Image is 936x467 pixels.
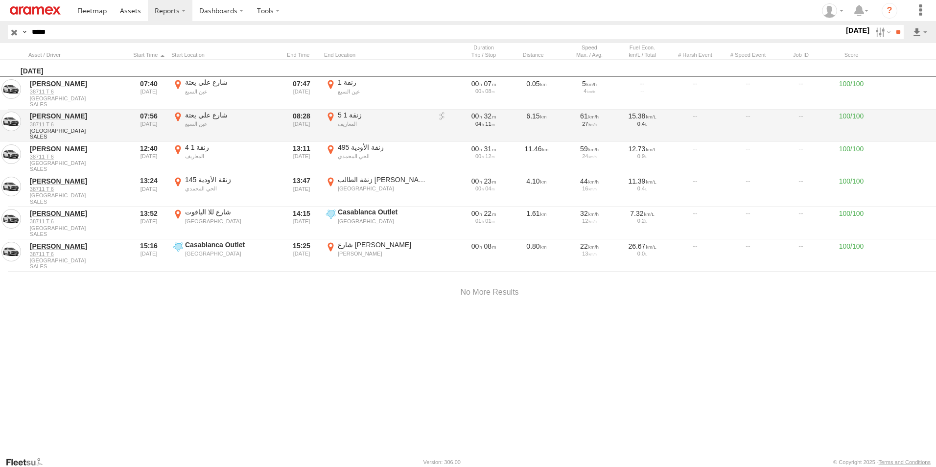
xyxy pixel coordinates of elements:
[338,111,430,119] div: 5 زنقة 1
[471,210,482,217] span: 00
[324,208,432,238] label: Click to View Event Location
[882,3,897,19] i: ?
[566,79,612,88] div: 5
[30,218,125,225] a: 38711 T 6
[30,95,125,101] span: [GEOGRAPHIC_DATA]
[1,112,21,131] a: View Asset in Asset Management
[171,175,279,206] label: Click to View Event Location
[485,186,494,191] span: 04
[423,459,461,465] div: Version: 306.00
[130,143,167,173] div: 12:40 [DATE]
[1,144,21,164] a: View Asset in Asset Management
[844,25,871,36] label: [DATE]
[619,121,665,127] div: 0.4
[471,177,482,185] span: 00
[829,240,873,271] div: 100/100
[171,143,279,173] label: Click to View Event Location
[30,112,125,120] a: [PERSON_NAME]
[30,199,125,205] span: Filter Results to this Group
[171,111,279,141] label: Click to View Event Location
[566,112,612,120] div: 61
[475,186,484,191] span: 00
[338,143,430,152] div: 495 زنقة الأودية
[283,78,320,108] div: 07:47 [DATE]
[471,80,482,88] span: 00
[475,218,484,224] span: 01
[566,209,612,218] div: 32
[776,51,825,58] div: Job ID
[566,218,612,224] div: 12
[185,78,278,87] div: شارع علي يعتة
[566,144,612,153] div: 59
[30,101,125,107] span: Filter Results to this Group
[619,144,665,153] div: 12.73
[512,111,561,141] div: 6.15
[619,153,665,159] div: 0.9
[338,153,430,160] div: الحي المحمدي
[879,459,931,465] a: Terms and Conditions
[1,177,21,196] a: View Asset in Asset Management
[324,175,432,206] label: Click to View Event Location
[461,177,507,186] div: [1416s] 01/09/2025 13:24 - 01/09/2025 13:47
[283,51,320,58] div: Click to Sort
[30,251,125,257] a: 38711 T 6
[30,144,125,153] a: [PERSON_NAME]
[484,112,496,120] span: 32
[475,153,484,159] span: 00
[512,78,561,108] div: 0.05
[475,121,484,127] span: 04
[484,177,496,185] span: 23
[485,88,494,94] span: 08
[21,25,28,39] label: Search Query
[461,144,507,153] div: [1867s] 01/09/2025 12:40 - 01/09/2025 13:11
[30,231,125,237] span: Filter Results to this Group
[185,185,278,192] div: الحي المحمدي
[30,166,125,172] span: Filter Results to this Group
[566,186,612,191] div: 16
[619,177,665,186] div: 11.39
[130,175,167,206] div: 13:24 [DATE]
[338,175,430,184] div: زنقة الطالب [PERSON_NAME]
[461,209,507,218] div: [1351s] 01/09/2025 13:52 - 01/09/2025 14:15
[185,218,278,225] div: [GEOGRAPHIC_DATA]
[619,112,665,120] div: 15.38
[566,177,612,186] div: 44
[566,121,612,127] div: 27
[484,80,496,88] span: 07
[475,88,484,94] span: 00
[871,25,892,39] label: Search Filter Options
[324,78,432,108] label: Click to View Event Location
[324,143,432,173] label: Click to View Event Location
[30,79,125,88] a: [PERSON_NAME]
[619,186,665,191] div: 0.4
[171,240,279,271] label: Click to View Event Location
[171,208,279,238] label: Click to View Event Location
[619,251,665,257] div: 0.0
[485,153,494,159] span: 12
[185,120,278,127] div: عين السبع
[338,218,430,225] div: [GEOGRAPHIC_DATA]
[30,153,125,160] a: 38711 T 6
[130,78,167,108] div: 07:40 [DATE]
[512,175,561,206] div: 4.10
[283,240,320,271] div: 15:25 [DATE]
[461,112,507,120] div: [1931s] 01/09/2025 07:56 - 01/09/2025 08:28
[619,242,665,251] div: 26.67
[30,209,125,218] a: [PERSON_NAME]
[185,111,278,119] div: شارع علي يعتة
[185,240,278,249] div: Casablanca Outlet
[28,51,126,58] div: Click to Sort
[283,175,320,206] div: 13:47 [DATE]
[185,88,278,95] div: عين السبع
[130,208,167,238] div: 13:52 [DATE]
[484,145,496,153] span: 31
[30,177,125,186] a: [PERSON_NAME]
[338,240,430,249] div: شارع [PERSON_NAME]
[130,111,167,141] div: 07:56 [DATE]
[338,208,430,216] div: Casablanca Outlet
[829,175,873,206] div: 100/100
[283,111,320,141] div: 08:28 [DATE]
[30,160,125,166] span: [GEOGRAPHIC_DATA]
[338,185,430,192] div: [GEOGRAPHIC_DATA]
[619,218,665,224] div: 0.2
